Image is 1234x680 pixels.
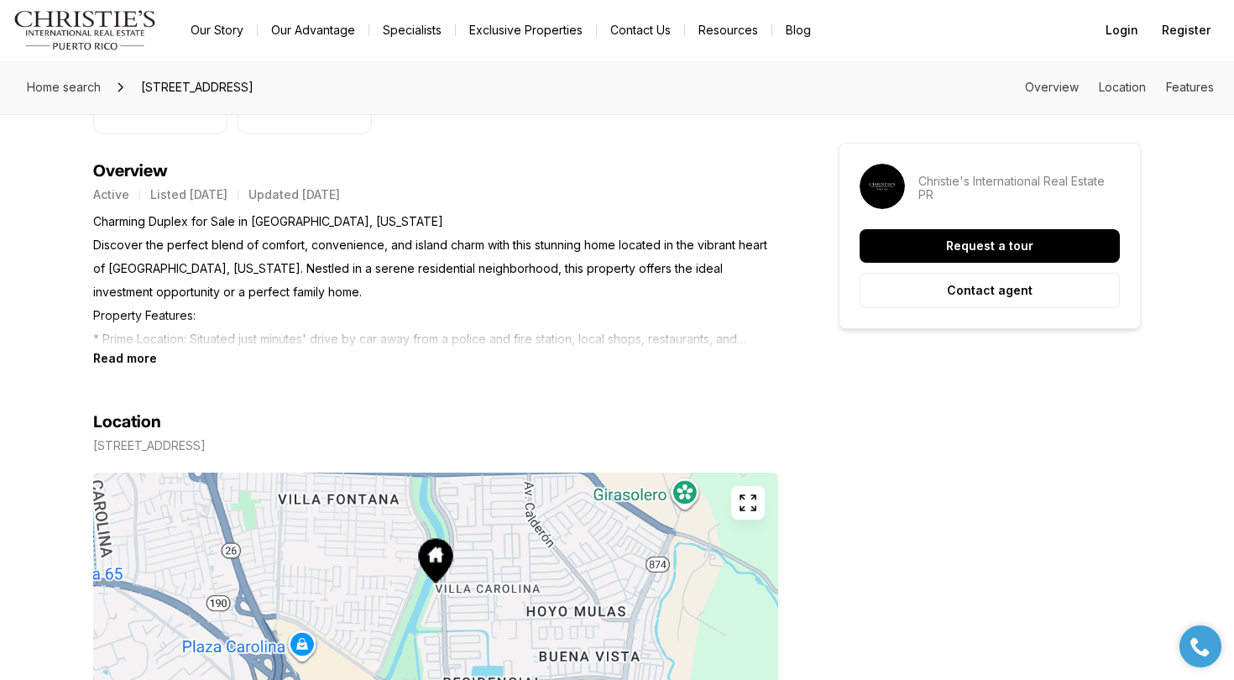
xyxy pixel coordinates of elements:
a: Exclusive Properties [456,18,596,42]
p: 1 [252,103,299,117]
a: Skip to: Overview [1025,80,1079,94]
button: Request a tour [860,229,1120,263]
nav: Page section menu [1025,81,1214,94]
p: [STREET_ADDRESS] [93,439,206,452]
p: Residential [107,103,185,117]
a: Skip to: Features [1166,80,1214,94]
p: Request a tour [946,239,1033,253]
button: Login [1095,13,1148,47]
span: Home search [27,80,101,94]
h4: Location [93,412,161,432]
a: Specialists [369,18,455,42]
span: Register [1162,24,1210,37]
button: Register [1152,13,1221,47]
span: [STREET_ADDRESS] [134,74,260,101]
h4: Overview [93,161,778,181]
a: Resources [685,18,771,42]
button: Read more [93,351,157,365]
a: Skip to: Location [1099,80,1146,94]
p: Updated [DATE] [248,188,340,201]
button: Contact Us [597,18,684,42]
a: Blog [772,18,824,42]
p: Charming Duplex for Sale in [GEOGRAPHIC_DATA], [US_STATE] Discover the perfect blend of comfort, ... [93,210,778,351]
a: Home search [20,74,107,101]
img: logo [13,10,157,50]
p: Christie's International Real Estate PR [918,175,1120,201]
a: Our Story [177,18,257,42]
p: Contact agent [947,284,1033,297]
p: Active [93,188,129,201]
p: Listed [DATE] [150,188,227,201]
button: Contact agent [860,273,1120,308]
a: Our Advantage [258,18,369,42]
span: Login [1106,24,1138,37]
